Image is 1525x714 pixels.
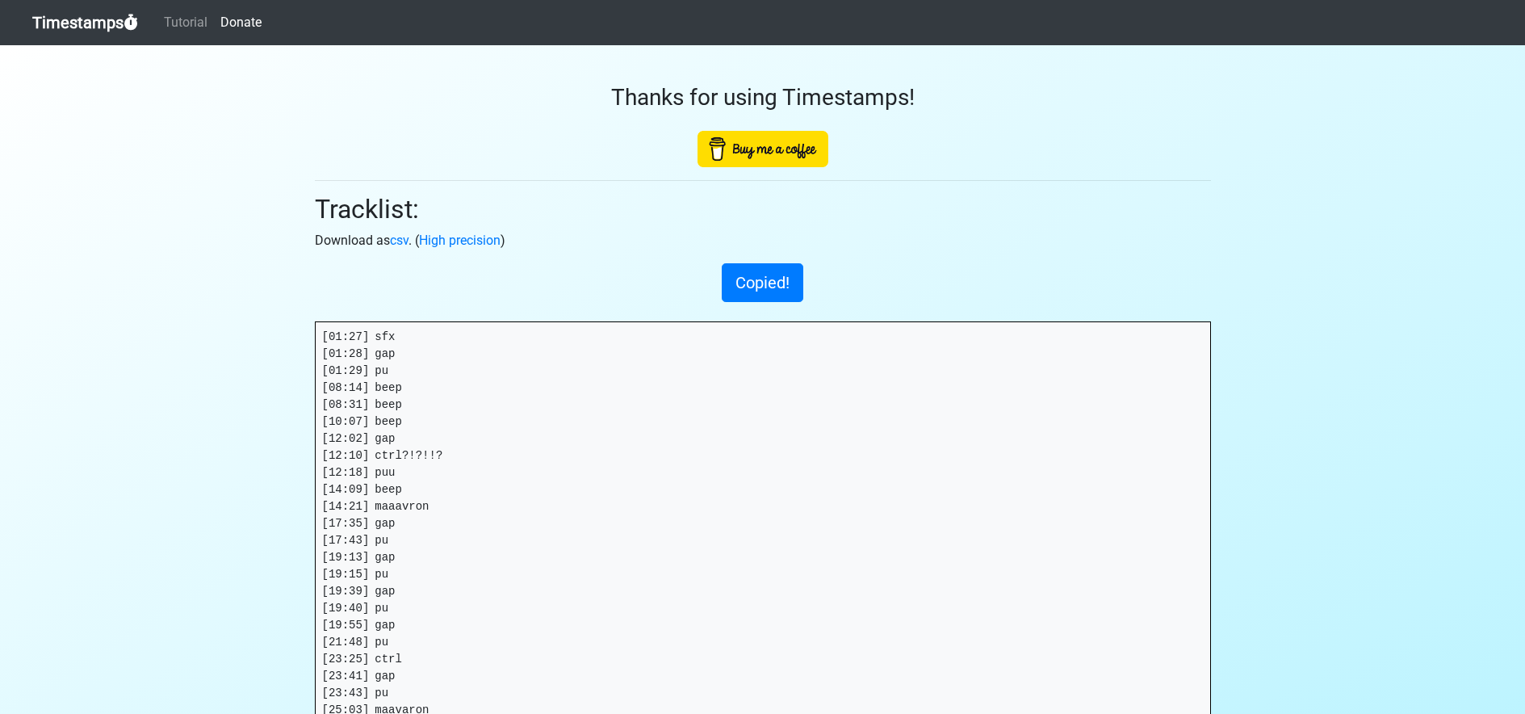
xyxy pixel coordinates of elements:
[390,233,408,248] a: csv
[698,131,828,167] img: Buy Me A Coffee
[32,6,138,39] a: Timestamps
[315,231,1211,250] p: Download as . ( )
[419,233,501,248] a: High precision
[315,84,1211,111] h3: Thanks for using Timestamps!
[157,6,214,39] a: Tutorial
[315,194,1211,225] h2: Tracklist:
[214,6,268,39] a: Donate
[722,263,803,302] button: Copied!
